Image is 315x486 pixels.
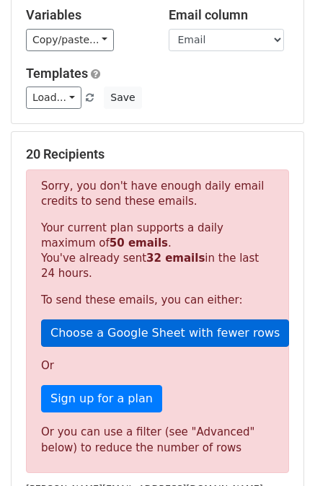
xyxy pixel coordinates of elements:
strong: 32 emails [146,252,205,265]
p: Your current plan supports a daily maximum of . You've already sent in the last 24 hours. [41,221,274,281]
a: Templates [26,66,88,81]
iframe: Chat Widget [243,417,315,486]
p: Or [41,358,274,374]
a: Choose a Google Sheet with fewer rows [41,319,289,347]
a: Copy/paste... [26,29,114,51]
h5: Variables [26,7,147,23]
button: Save [104,87,141,109]
h5: Email column [169,7,290,23]
a: Sign up for a plan [41,385,162,412]
a: Load... [26,87,81,109]
strong: 50 emails [110,237,168,249]
h5: 20 Recipients [26,146,289,162]
p: To send these emails, you can either: [41,293,274,308]
div: Or you can use a filter (see "Advanced" below) to reduce the number of rows [41,424,274,456]
p: Sorry, you don't have enough daily email credits to send these emails. [41,179,274,209]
